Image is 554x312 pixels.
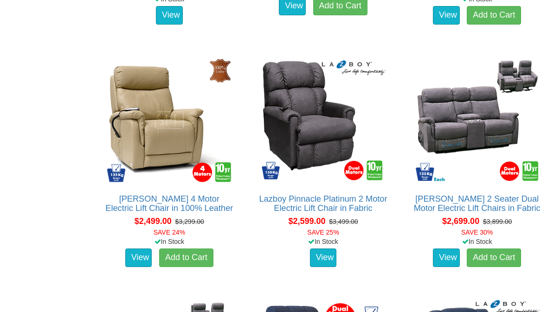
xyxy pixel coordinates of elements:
[135,216,172,226] span: $2,499.00
[105,194,233,213] a: [PERSON_NAME] 4 Motor Electric Lift Chair in 100% Leather
[412,55,542,185] img: Dalton 2 Seater Dual Motor Electric Lift Chairs in Fabric
[483,218,512,225] del: $3,899.00
[259,194,387,213] a: Lazboy Pinnacle Platinum 2 Motor Electric Lift Chair in Fabric
[405,237,549,246] div: In Stock
[97,237,241,246] div: In Stock
[433,6,460,25] a: View
[433,248,460,267] a: View
[288,216,325,226] span: $2,599.00
[414,194,541,213] a: [PERSON_NAME] 2 Seater Dual Motor Electric Lift Chairs in Fabric
[125,248,152,267] a: View
[175,218,204,225] del: $3,299.00
[442,216,479,226] span: $2,699.00
[159,248,213,267] a: Add to Cart
[310,248,337,267] a: View
[467,6,521,25] a: Add to Cart
[154,229,185,236] font: SAVE 24%
[307,229,339,236] font: SAVE 25%
[251,237,395,246] div: In Stock
[461,229,493,236] font: SAVE 30%
[104,55,234,185] img: Dalton 4 Motor Electric Lift Chair in 100% Leather
[258,55,388,185] img: Lazboy Pinnacle Platinum 2 Motor Electric Lift Chair in Fabric
[467,248,521,267] a: Add to Cart
[329,218,358,225] del: $3,499.00
[156,6,183,25] a: View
